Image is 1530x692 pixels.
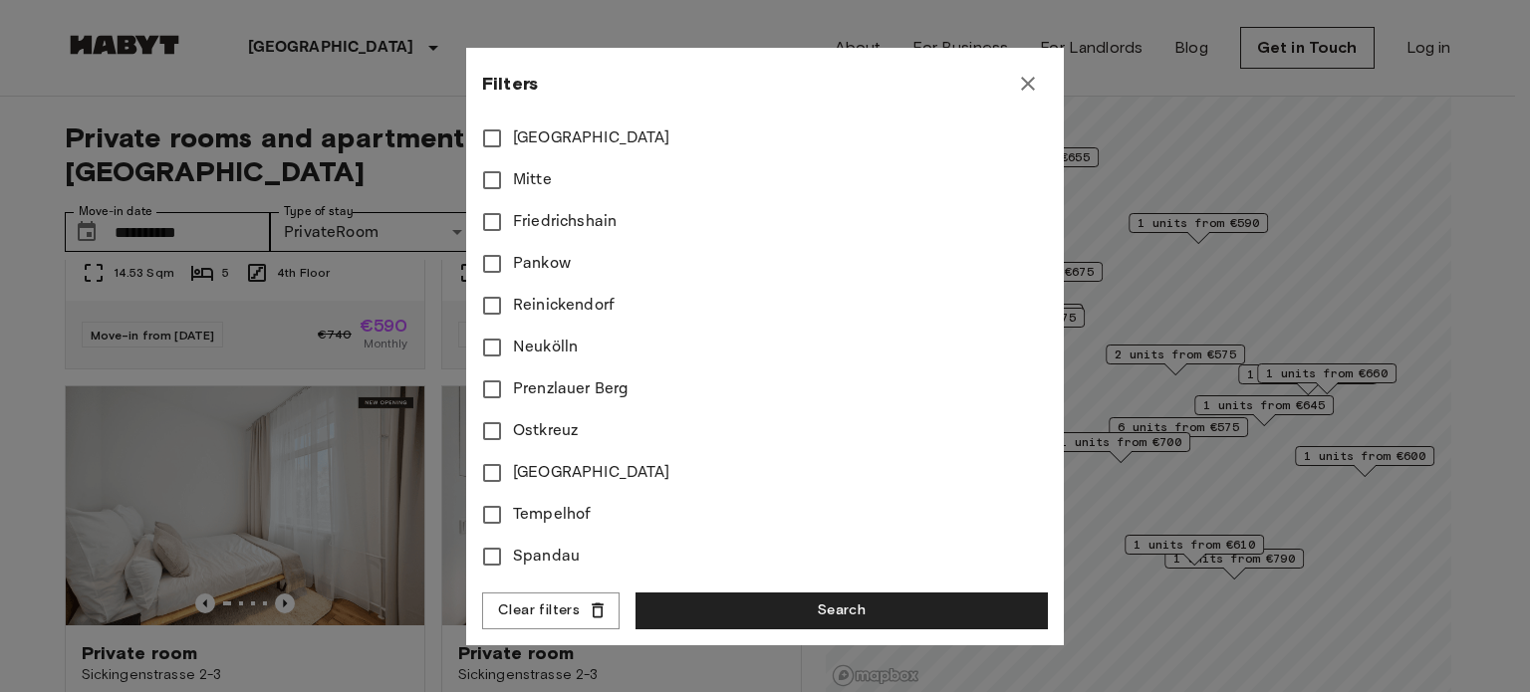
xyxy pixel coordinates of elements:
span: Prenzlauer Berg [513,377,629,401]
span: [GEOGRAPHIC_DATA] [513,126,670,150]
span: Mitte [513,168,552,192]
span: Reinickendorf [513,294,615,318]
span: Pankow [513,252,571,276]
button: Search [636,592,1048,629]
span: [GEOGRAPHIC_DATA] [513,461,670,485]
span: Neukölln [513,336,578,359]
span: Friedrichshain [513,210,617,234]
span: Tempelhof [513,503,591,527]
span: Filters [482,72,538,96]
span: Spandau [513,545,580,569]
span: Ostkreuz [513,419,578,443]
button: Clear filters [482,592,620,629]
